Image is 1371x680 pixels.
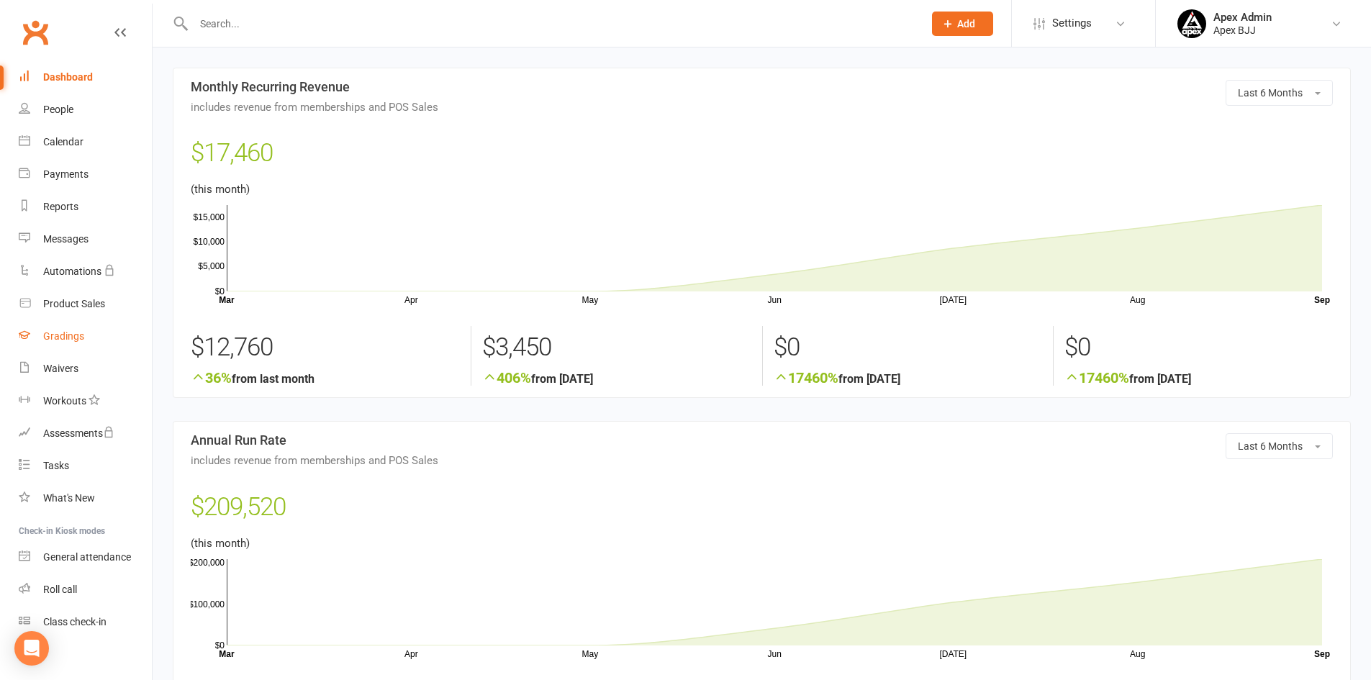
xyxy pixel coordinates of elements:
div: What's New [43,492,95,504]
main: (this month) [191,133,1333,306]
div: Calendar [43,136,83,148]
span: Add [957,18,975,30]
a: Clubworx [17,14,53,50]
button: Add [932,12,993,36]
input: Search... [189,14,913,34]
div: Class check-in [43,616,107,627]
strong: from [DATE] [774,369,1042,386]
a: Roll call [19,574,152,606]
div: Open Intercom Messenger [14,631,49,666]
a: General attendance kiosk mode [19,541,152,574]
div: Gradings [43,330,84,342]
a: Product Sales [19,288,152,320]
span: 17460% [1064,369,1129,386]
a: Workouts [19,385,152,417]
span: 406% [482,369,531,386]
strong: from [DATE] [1064,369,1333,386]
a: Class kiosk mode [19,606,152,638]
div: Automations [43,266,101,277]
span: Last 6 Months [1238,87,1303,99]
span: 36% [191,369,232,386]
h3: Annual Run Rate [191,433,1333,466]
strong: from last month [191,369,460,386]
button: Last 6 Months [1226,80,1333,106]
span: includes revenue from memberships and POS Sales [191,101,1333,114]
a: People [19,94,152,126]
a: What's New [19,482,152,514]
span: Last 6 Months [1238,440,1303,452]
div: Roll call [43,584,77,595]
h3: Monthly Recurring Revenue [191,80,1333,113]
a: Dashboard [19,61,152,94]
div: (this month) [191,487,1333,660]
a: Reports [19,191,152,223]
a: Gradings [19,320,152,353]
div: Apex BJJ [1213,24,1272,37]
span: 17460% [774,369,838,386]
div: Messages [43,233,89,245]
div: People [43,104,73,115]
a: Tasks [19,450,152,482]
a: Automations [19,255,152,288]
div: Payments [43,168,89,180]
a: Messages [19,223,152,255]
a: Waivers [19,353,152,385]
div: Product Sales [43,298,105,309]
button: Last 6 Months [1226,433,1333,459]
div: $209,520 [191,487,1333,535]
div: Reports [43,201,78,212]
img: thumb_image1745496852.png [1177,9,1206,38]
div: $3,450 [482,326,751,369]
div: Workouts [43,395,86,407]
a: Assessments [19,417,152,450]
span: includes revenue from memberships and POS Sales [191,455,1333,467]
strong: from [DATE] [482,369,751,386]
div: Dashboard [43,71,93,83]
div: $12,760 [191,326,460,369]
a: Payments [19,158,152,191]
div: General attendance [43,551,131,563]
div: $0 [774,326,1042,369]
div: $0 [1064,326,1333,369]
div: Assessments [43,427,114,439]
a: Calendar [19,126,152,158]
div: Waivers [43,363,78,374]
div: Apex Admin [1213,11,1272,24]
span: Settings [1052,7,1092,40]
div: $17,460 [191,133,1333,181]
div: Tasks [43,460,69,471]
